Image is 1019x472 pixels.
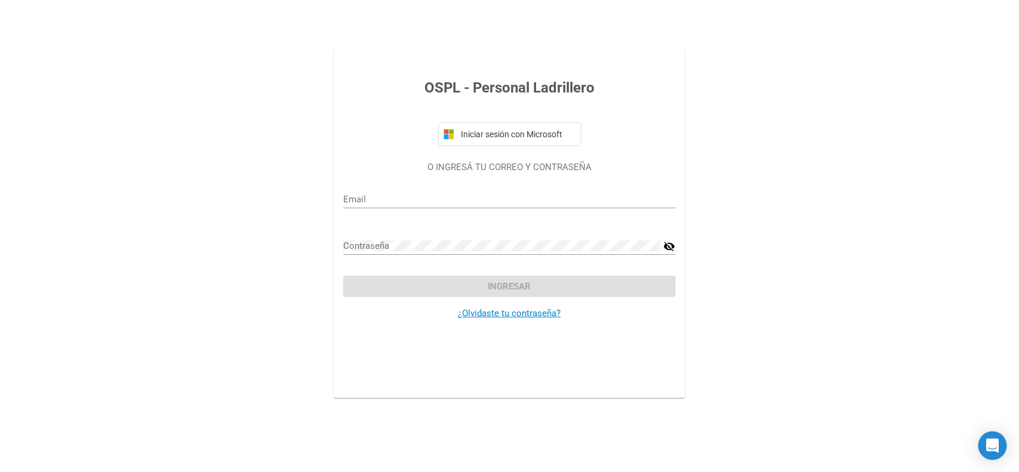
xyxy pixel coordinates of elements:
a: ¿Olvidaste tu contraseña? [458,308,561,319]
mat-icon: visibility_off [664,239,676,254]
button: Iniciar sesión con Microsoft [438,122,581,146]
button: Ingresar [343,276,676,297]
h3: OSPL - Personal Ladrillero [343,77,676,98]
p: O INGRESÁ TU CORREO Y CONTRASEÑA [343,161,676,174]
span: Ingresar [488,281,531,292]
span: Iniciar sesión con Microsoft [459,129,576,139]
div: Open Intercom Messenger [978,431,1007,460]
